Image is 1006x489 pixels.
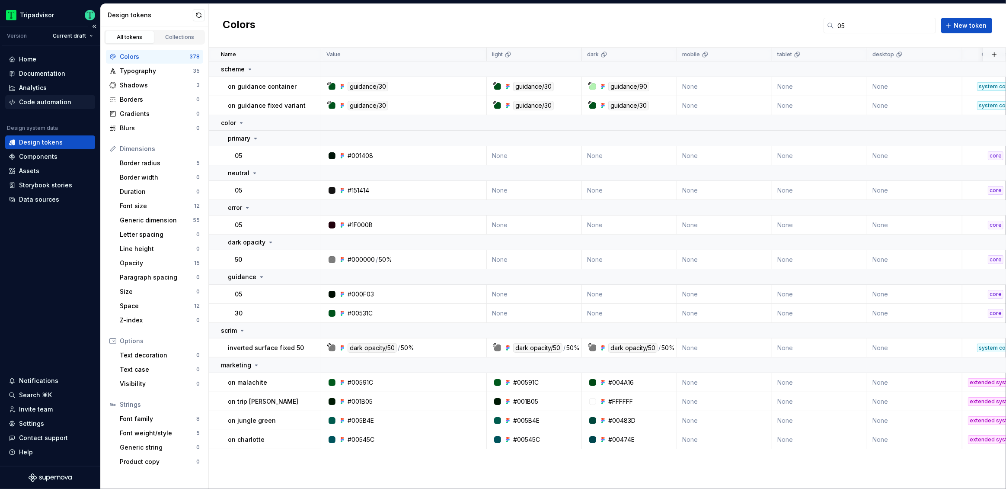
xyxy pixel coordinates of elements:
td: None [487,304,582,323]
td: None [867,411,962,430]
div: Design tokens [108,11,193,19]
div: 0 [196,317,200,324]
button: Notifications [5,374,95,388]
span: New token [954,21,987,30]
div: 0 [196,231,200,238]
a: Colors378 [106,50,203,64]
div: Data sources [19,195,59,204]
td: None [867,216,962,235]
td: None [677,96,772,115]
div: Font family [120,415,196,423]
div: 0 [196,366,200,373]
p: marketing [221,361,251,370]
a: Blurs0 [106,121,203,135]
a: Generic string0 [116,441,203,454]
div: 0 [196,352,200,359]
div: Colors [120,52,189,61]
div: Options [120,337,200,345]
img: 0ed0e8b8-9446-497d-bad0-376821b19aa5.png [6,10,16,20]
a: Z-index0 [116,313,203,327]
a: Data sources [5,193,95,206]
td: None [677,77,772,96]
div: #00591C [348,378,373,387]
div: Assets [19,167,39,175]
div: Typography [120,67,193,75]
div: Text case [120,365,196,374]
div: 55 [193,217,200,224]
a: Gradients0 [106,107,203,121]
svg: Supernova Logo [29,473,72,482]
p: mobile [682,51,700,58]
div: Contact support [19,434,68,442]
div: Design system data [7,125,58,132]
p: scrim [221,326,237,335]
p: 05 [235,221,242,229]
td: None [867,392,962,411]
td: None [582,304,677,323]
div: 5 [196,430,200,437]
div: 0 [196,245,200,252]
td: None [772,216,867,235]
a: Documentation [5,67,95,80]
td: None [867,77,962,96]
div: 12 [194,203,200,209]
a: Letter spacing0 [116,228,203,241]
p: error [228,203,242,212]
a: Line height0 [116,242,203,256]
a: Settings [5,417,95,431]
div: Product copy [120,457,196,466]
div: Version [7,32,27,39]
div: 0 [196,444,200,451]
div: Help [19,448,33,457]
div: guidance/30 [348,82,388,91]
div: guidance/90 [608,82,649,91]
td: None [677,146,772,165]
p: desktop [872,51,894,58]
a: Text case0 [116,363,203,376]
a: Generic dimension55 [116,213,203,227]
div: #00545C [513,435,540,444]
div: Settings [19,419,44,428]
td: None [772,96,867,115]
td: None [772,392,867,411]
div: 0 [196,110,200,117]
td: None [487,285,582,304]
a: Typography35 [106,64,203,78]
td: None [867,96,962,115]
td: None [867,304,962,323]
p: on charlotte [228,435,265,444]
td: None [677,181,772,200]
a: Visibility0 [116,377,203,391]
div: guidance/30 [513,101,554,110]
div: #001B05 [513,397,538,406]
td: None [867,181,962,200]
div: / [376,255,378,264]
a: Product copy0 [116,455,203,469]
div: dark opacity/50 [348,343,397,353]
a: Opacity15 [116,256,203,270]
div: All tokens [108,34,151,41]
td: None [772,146,867,165]
td: None [772,285,867,304]
p: on guidance container [228,82,297,91]
p: Value [326,51,341,58]
div: 5 [196,160,200,167]
td: None [582,181,677,200]
div: Strings [120,400,200,409]
p: primary [228,134,250,143]
div: 3 [196,82,200,89]
div: Paragraph spacing [120,273,196,282]
div: #00483D [608,416,636,425]
td: None [772,181,867,200]
a: Border radius5 [116,156,203,170]
p: 30 [235,309,243,318]
p: 05 [235,151,242,160]
td: None [582,146,677,165]
div: Letter spacing [120,230,196,239]
p: Name [221,51,236,58]
span: Current draft [53,32,86,39]
a: Assets [5,164,95,178]
div: Notifications [19,376,58,385]
p: dark [587,51,599,58]
td: None [677,285,772,304]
